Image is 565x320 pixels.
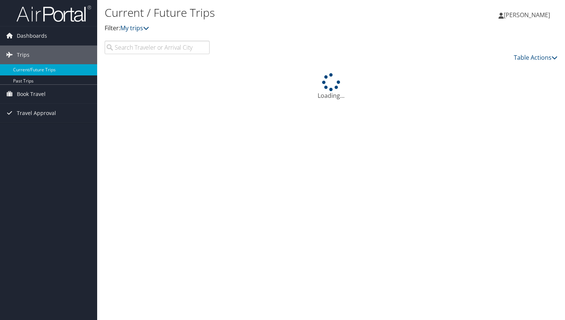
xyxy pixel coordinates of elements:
[105,73,558,100] div: Loading...
[504,11,550,19] span: [PERSON_NAME]
[16,5,91,22] img: airportal-logo.png
[17,46,30,64] span: Trips
[105,41,210,54] input: Search Traveler or Arrival City
[17,104,56,122] span: Travel Approval
[120,24,149,32] a: My trips
[17,85,46,103] span: Book Travel
[514,53,558,62] a: Table Actions
[498,4,558,26] a: [PERSON_NAME]
[105,24,407,33] p: Filter:
[105,5,407,21] h1: Current / Future Trips
[17,27,47,45] span: Dashboards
